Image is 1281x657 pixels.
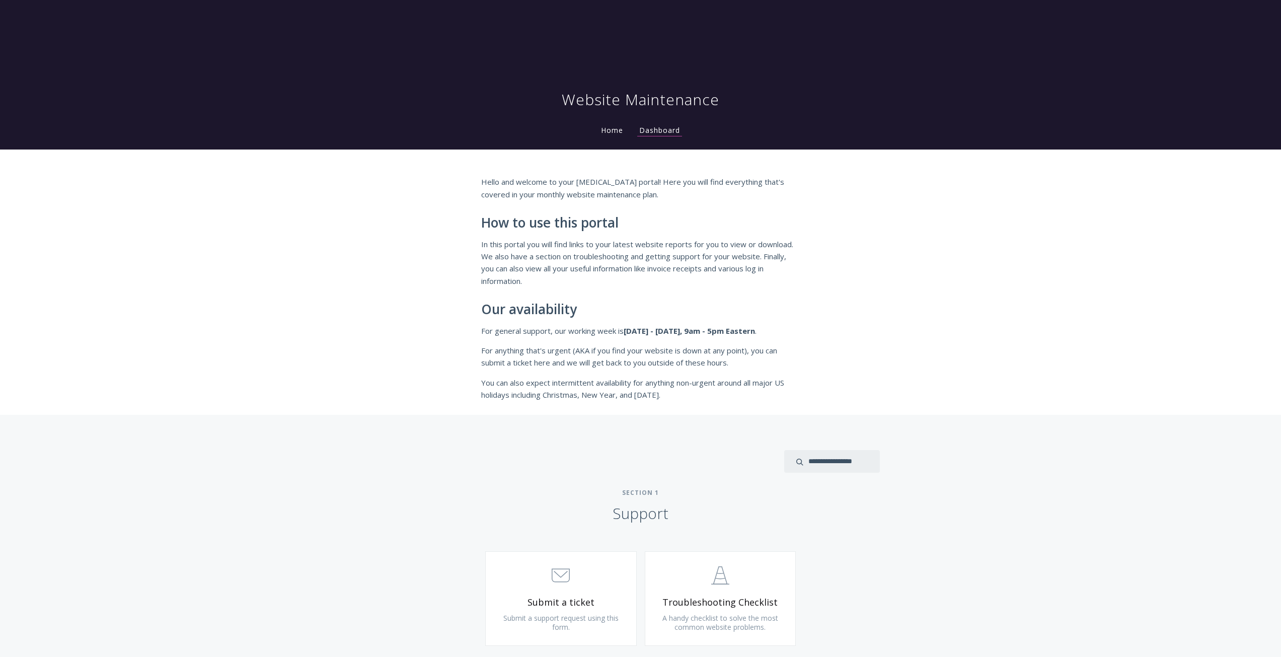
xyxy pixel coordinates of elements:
span: A handy checklist to solve the most common website problems. [662,613,778,632]
p: For general support, our working week is . [481,325,800,337]
a: Submit a ticket Submit a support request using this form. [485,551,637,646]
a: Troubleshooting Checklist A handy checklist to solve the most common website problems. [645,551,796,646]
p: In this portal you will find links to your latest website reports for you to view or download. We... [481,238,800,287]
a: Home [599,125,625,135]
p: For anything that's urgent (AKA if you find your website is down at any point), you can submit a ... [481,344,800,369]
span: Troubleshooting Checklist [660,597,781,608]
span: Submit a support request using this form. [503,613,619,632]
p: You can also expect intermittent availability for anything non-urgent around all major US holiday... [481,377,800,401]
h1: Website Maintenance [562,90,719,110]
h2: Our availability [481,302,800,317]
span: Submit a ticket [501,597,621,608]
h2: How to use this portal [481,215,800,231]
strong: [DATE] - [DATE], 9am - 5pm Eastern [624,326,755,336]
input: search input [784,450,880,473]
a: Dashboard [637,125,682,136]
p: Hello and welcome to your [MEDICAL_DATA] portal! Here you will find everything that's covered in ... [481,176,800,200]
